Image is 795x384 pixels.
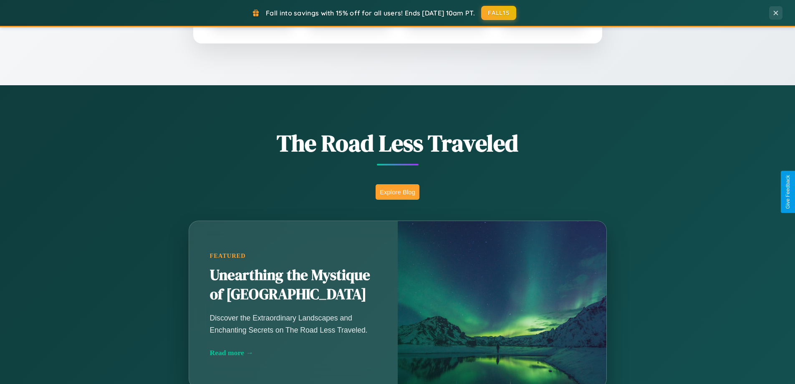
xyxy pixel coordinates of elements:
h2: Unearthing the Mystique of [GEOGRAPHIC_DATA] [210,266,377,304]
h1: The Road Less Traveled [147,127,648,159]
p: Discover the Extraordinary Landscapes and Enchanting Secrets on The Road Less Traveled. [210,312,377,336]
button: FALL15 [481,6,516,20]
div: Give Feedback [785,175,791,209]
div: Featured [210,252,377,259]
div: Read more → [210,348,377,357]
span: Fall into savings with 15% off for all users! Ends [DATE] 10am PT. [266,9,475,17]
button: Explore Blog [376,184,419,200]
